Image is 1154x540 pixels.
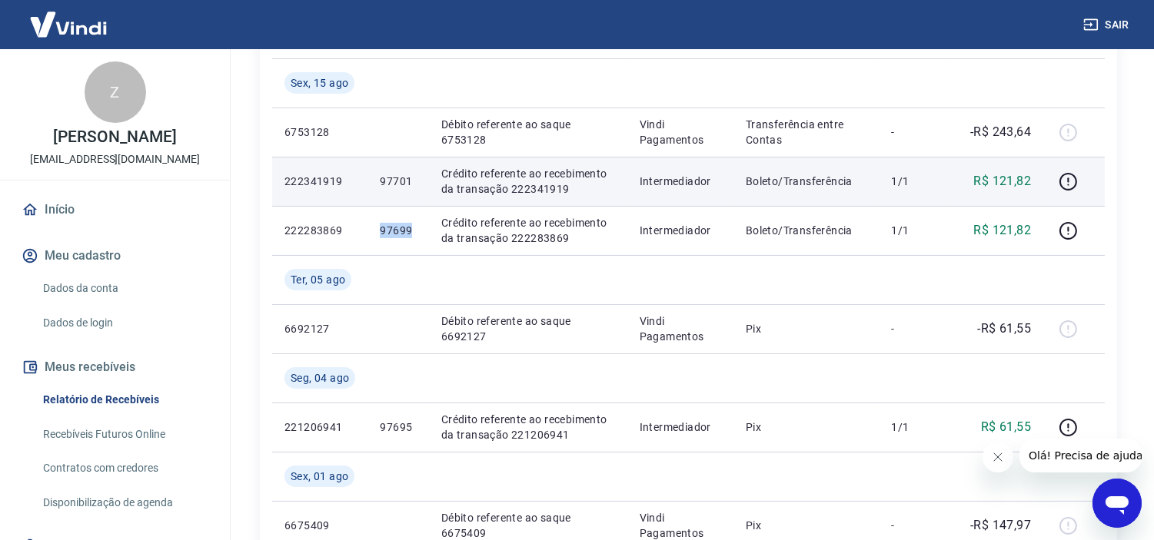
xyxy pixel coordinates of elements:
[1092,479,1142,528] iframe: Botão para abrir a janela de mensagens
[891,419,936,435] p: 1/1
[37,273,211,304] a: Dados da conta
[37,307,211,339] a: Dados de login
[746,117,867,147] p: Transferência entre Contas
[37,487,211,518] a: Disponibilização de agenda
[974,221,1032,240] p: R$ 121,82
[284,518,355,533] p: 6675409
[978,320,1032,338] p: -R$ 61,55
[441,313,615,344] p: Débito referente ao saque 6692127
[53,129,176,145] p: [PERSON_NAME]
[974,172,1032,190] p: R$ 121,82
[746,223,867,238] p: Boleto/Transferência
[891,223,936,238] p: 1/1
[746,518,867,533] p: Pix
[291,272,345,287] span: Ter, 05 ago
[284,124,355,140] p: 6753128
[970,123,1031,141] p: -R$ 243,64
[284,321,355,336] p: 6692127
[37,384,211,416] a: Relatório de Recebíveis
[291,75,348,91] span: Sex, 15 ago
[37,419,211,450] a: Recebíveis Futuros Online
[284,174,355,189] p: 222341919
[891,518,936,533] p: -
[891,124,936,140] p: -
[746,174,867,189] p: Boleto/Transferência
[640,117,721,147] p: Vindi Pagamentos
[291,469,348,484] span: Sex, 01 ago
[18,239,211,273] button: Meu cadastro
[9,11,129,23] span: Olá! Precisa de ajuda?
[891,321,936,336] p: -
[380,419,416,435] p: 97695
[1019,439,1142,472] iframe: Mensagem da empresa
[18,193,211,227] a: Início
[981,418,1031,436] p: R$ 61,55
[983,442,1013,472] iframe: Fechar mensagem
[970,516,1031,535] p: -R$ 147,97
[380,223,416,238] p: 97699
[441,412,615,442] p: Crédito referente ao recebimento da transação 221206941
[891,174,936,189] p: 1/1
[18,1,118,48] img: Vindi
[640,419,721,435] p: Intermediador
[291,370,349,386] span: Seg, 04 ago
[37,452,211,484] a: Contratos com credores
[441,166,615,197] p: Crédito referente ao recebimento da transação 222341919
[746,321,867,336] p: Pix
[441,117,615,147] p: Débito referente ao saque 6753128
[30,151,200,167] p: [EMAIL_ADDRESS][DOMAIN_NAME]
[746,419,867,435] p: Pix
[441,215,615,246] p: Crédito referente ao recebimento da transação 222283869
[640,223,721,238] p: Intermediador
[284,223,355,238] p: 222283869
[18,350,211,384] button: Meus recebíveis
[284,419,355,435] p: 221206941
[640,174,721,189] p: Intermediador
[640,313,721,344] p: Vindi Pagamentos
[1080,11,1136,39] button: Sair
[85,61,146,123] div: Z
[380,174,416,189] p: 97701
